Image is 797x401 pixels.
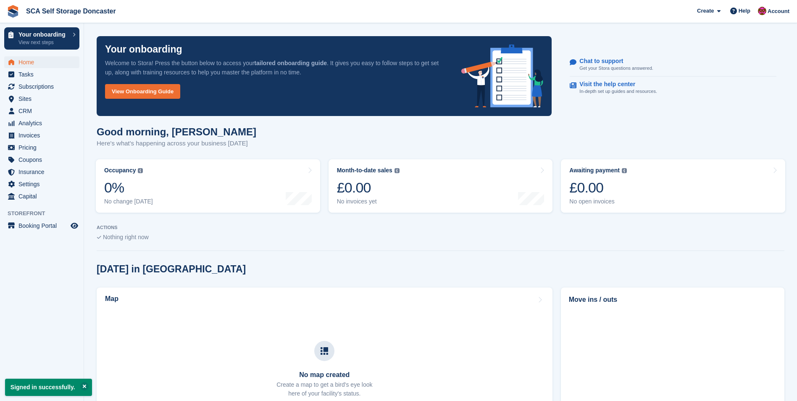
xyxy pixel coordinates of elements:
[97,236,101,239] img: blank_slate_check_icon-ba018cac091ee9be17c0a81a6c232d5eb81de652e7a59be601be346b1b6ddf79.svg
[18,190,69,202] span: Capital
[4,154,79,166] a: menu
[768,7,789,16] span: Account
[104,179,153,196] div: 0%
[138,168,143,173] img: icon-info-grey-7440780725fd019a000dd9b08b2336e03edf1995a4989e88bcd33f0948082b44.svg
[97,264,246,275] h2: [DATE] in [GEOGRAPHIC_DATA]
[622,168,627,173] img: icon-info-grey-7440780725fd019a000dd9b08b2336e03edf1995a4989e88bcd33f0948082b44.svg
[4,56,79,68] a: menu
[4,166,79,178] a: menu
[104,198,153,205] div: No change [DATE]
[18,105,69,117] span: CRM
[276,380,372,398] p: Create a map to get a bird's eye look here of your facility's status.
[104,167,136,174] div: Occupancy
[4,117,79,129] a: menu
[739,7,750,15] span: Help
[569,179,627,196] div: £0.00
[579,81,650,88] p: Visit the help center
[18,81,69,92] span: Subscriptions
[18,39,68,46] p: View next steps
[329,159,553,213] a: Month-to-date sales £0.00 No invoices yet
[96,159,320,213] a: Occupancy 0% No change [DATE]
[18,69,69,80] span: Tasks
[579,65,653,72] p: Get your Stora questions answered.
[561,159,785,213] a: Awaiting payment £0.00 No open invoices
[18,93,69,105] span: Sites
[97,126,256,137] h1: Good morning, [PERSON_NAME]
[461,45,544,108] img: onboarding-info-6c161a55d2c0e0a8cae90662b2fe09162a5109e8cc188191df67fb4f79e88e88.svg
[18,142,69,153] span: Pricing
[105,58,448,77] p: Welcome to Stora! Press the button below to access your . It gives you easy to follow steps to ge...
[4,27,79,50] a: Your onboarding View next steps
[18,117,69,129] span: Analytics
[321,347,328,355] img: map-icn-33ee37083ee616e46c38cad1a60f524a97daa1e2b2c8c0bc3eb3415660979fc1.svg
[4,178,79,190] a: menu
[97,225,784,230] p: ACTIONS
[337,198,400,205] div: No invoices yet
[4,105,79,117] a: menu
[4,129,79,141] a: menu
[18,129,69,141] span: Invoices
[4,220,79,232] a: menu
[18,220,69,232] span: Booking Portal
[569,198,627,205] div: No open invoices
[570,53,776,77] a: Chat to support Get your Stora questions answered.
[18,154,69,166] span: Coupons
[276,371,372,379] h3: No map created
[395,168,400,173] img: icon-info-grey-7440780725fd019a000dd9b08b2336e03edf1995a4989e88bcd33f0948082b44.svg
[254,60,327,66] strong: tailored onboarding guide
[18,178,69,190] span: Settings
[579,88,657,95] p: In-depth set up guides and resources.
[23,4,119,18] a: SCA Self Storage Doncaster
[103,234,149,240] span: Nothing right now
[697,7,714,15] span: Create
[4,142,79,153] a: menu
[5,379,92,396] p: Signed in successfully.
[4,69,79,80] a: menu
[18,32,68,37] p: Your onboarding
[758,7,766,15] img: Sarah Race
[18,166,69,178] span: Insurance
[7,5,19,18] img: stora-icon-8386f47178a22dfd0bd8f6a31ec36ba5ce8667c1dd55bd0f319d3a0aa187defe.svg
[105,84,180,99] a: View Onboarding Guide
[4,93,79,105] a: menu
[69,221,79,231] a: Preview store
[569,295,776,305] h2: Move ins / outs
[570,77,776,99] a: Visit the help center In-depth set up guides and resources.
[18,56,69,68] span: Home
[105,295,118,303] h2: Map
[105,45,182,54] p: Your onboarding
[337,167,392,174] div: Month-to-date sales
[579,58,646,65] p: Chat to support
[4,81,79,92] a: menu
[569,167,620,174] div: Awaiting payment
[97,139,256,148] p: Here's what's happening across your business [DATE]
[8,209,84,218] span: Storefront
[4,190,79,202] a: menu
[337,179,400,196] div: £0.00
